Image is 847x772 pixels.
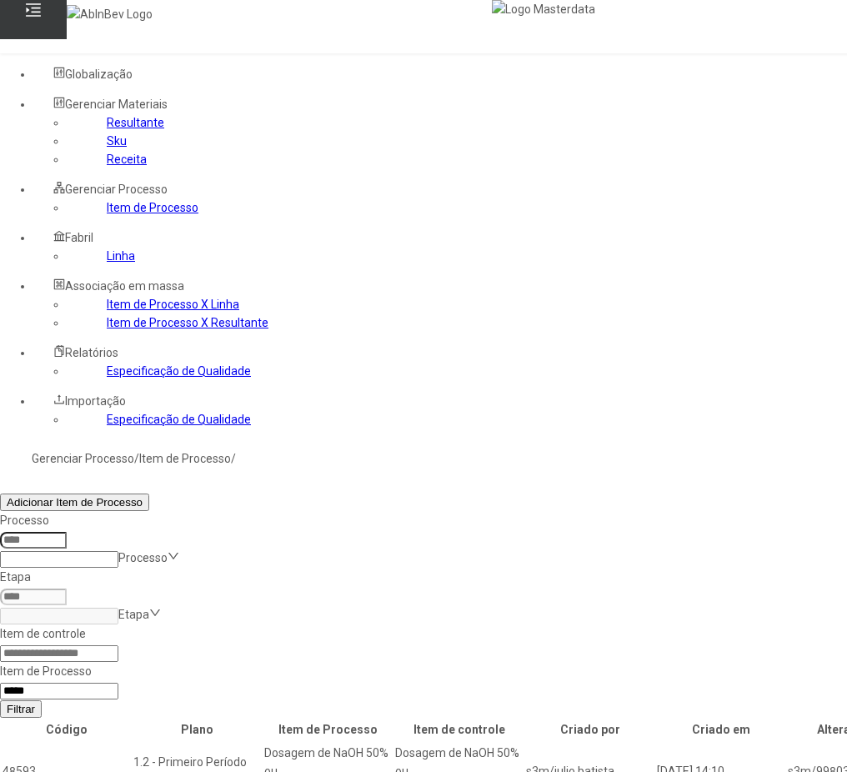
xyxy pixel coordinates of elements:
[65,183,168,196] span: Gerenciar Processo
[7,496,143,509] span: Adicionar Item de Processo
[394,719,524,739] th: Item de controle
[107,364,251,378] a: Especificação de Qualidade
[139,452,231,465] a: Item de Processo
[118,608,149,621] nz-select-placeholder: Etapa
[656,719,785,739] th: Criado em
[67,5,153,23] img: AbInBev Logo
[107,116,164,129] a: Resultante
[107,316,268,329] a: Item de Processo X Resultante
[107,298,239,311] a: Item de Processo X Linha
[525,719,654,739] th: Criado por
[107,201,198,214] a: Item de Processo
[118,551,168,564] nz-select-placeholder: Processo
[65,231,93,244] span: Fabril
[65,68,133,81] span: Globalização
[2,719,131,739] th: Código
[7,703,35,715] span: Filtrar
[65,98,168,111] span: Gerenciar Materiais
[65,279,184,293] span: Associação em massa
[107,249,135,263] a: Linha
[107,413,251,426] a: Especificação de Qualidade
[107,153,147,166] a: Receita
[65,346,118,359] span: Relatórios
[107,134,127,148] a: Sku
[32,452,134,465] a: Gerenciar Processo
[231,452,236,465] nz-breadcrumb-separator: /
[65,394,126,408] span: Importação
[133,719,262,739] th: Plano
[134,452,139,465] nz-breadcrumb-separator: /
[263,719,393,739] th: Item de Processo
